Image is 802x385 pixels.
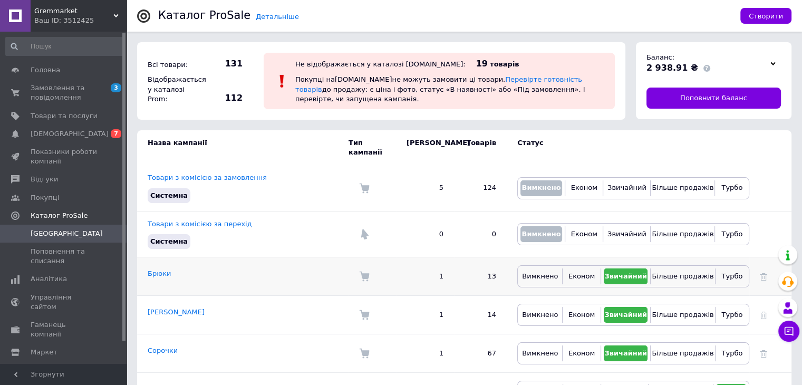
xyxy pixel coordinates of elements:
td: 13 [454,257,507,296]
a: Видалити [760,272,767,280]
button: Турбо [718,307,746,323]
span: Поповнення та списання [31,247,98,266]
span: Gremmarket [34,6,113,16]
span: Звичайний [604,272,647,280]
span: Більше продажів [652,311,713,319]
img: :exclamation: [274,73,290,89]
span: Більше продажів [652,272,713,280]
button: Більше продажів [653,268,712,284]
div: Каталог ProSale [158,10,250,21]
button: Чат з покупцем [778,321,799,342]
img: Комісія за перехід [359,229,370,239]
img: Комісія за замовлення [359,271,370,282]
span: [DEMOGRAPHIC_DATA] [31,129,109,139]
span: Економ [571,184,597,191]
span: Турбо [721,349,742,357]
span: Головна [31,65,60,75]
div: Всі товари: [145,57,203,72]
span: Маркет [31,348,57,357]
span: Системна [150,237,188,245]
div: Ваш ID: 3512425 [34,16,127,25]
div: Не відображається у каталозі [DOMAIN_NAME]: [295,60,466,68]
button: Більше продажів [653,226,712,242]
td: 1 [396,334,454,373]
td: 14 [454,296,507,334]
td: [PERSON_NAME] [396,130,454,165]
span: Гаманець компанії [31,320,98,339]
a: Видалити [760,311,767,319]
img: Комісія за замовлення [359,183,370,194]
a: [PERSON_NAME] [148,308,205,316]
a: Брюки [148,269,171,277]
button: Економ [568,180,600,196]
span: Звичайний [607,184,646,191]
a: Товари з комісією за замовлення [148,174,267,181]
td: Статус [507,130,749,165]
td: 124 [454,165,507,211]
button: Звичайний [604,307,648,323]
span: Турбо [721,272,742,280]
span: Вимкнено [521,230,561,238]
span: Турбо [721,184,742,191]
a: Товари з комісією за перехід [148,220,252,228]
span: Вимкнено [521,184,561,191]
span: Баланс: [646,53,674,61]
a: Поповнити баланс [646,88,781,109]
button: Створити [740,8,791,24]
span: 2 938.91 ₴ [646,63,698,73]
span: 3 [111,83,121,92]
button: Економ [568,226,600,242]
button: Економ [565,307,597,323]
input: Пошук [5,37,124,56]
span: 131 [206,58,243,70]
span: Економ [571,230,597,238]
span: [GEOGRAPHIC_DATA] [31,229,103,238]
td: 5 [396,165,454,211]
button: Економ [565,268,597,284]
span: Більше продажів [652,184,713,191]
td: Тип кампанії [349,130,396,165]
button: Турбо [718,180,746,196]
button: Вимкнено [520,180,562,196]
td: Назва кампанії [137,130,349,165]
button: Звичайний [606,180,648,196]
a: Сорочки [148,346,178,354]
span: 112 [206,92,243,104]
span: Вимкнено [522,349,558,357]
button: Вимкнено [520,345,559,361]
a: Перевірте готовність товарів [295,75,582,93]
span: Вимкнено [522,311,558,319]
span: Покупці на [DOMAIN_NAME] не можуть замовити ці товари. до продажу: є ціна і фото, статус «В наявн... [295,75,585,102]
span: Турбо [721,230,742,238]
span: 7 [111,129,121,138]
a: Видалити [760,349,767,357]
img: Комісія за замовлення [359,310,370,320]
button: Турбо [718,226,746,242]
button: Турбо [718,268,746,284]
span: товарів [490,60,519,68]
img: Комісія за замовлення [359,348,370,359]
span: Економ [568,272,595,280]
td: Товарів [454,130,507,165]
span: Економ [568,349,595,357]
span: Покупці [31,193,59,203]
span: 19 [476,59,488,69]
span: Аналітика [31,274,67,284]
span: Звичайний [604,349,647,357]
span: Вимкнено [522,272,558,280]
button: Більше продажів [653,307,712,323]
span: Більше продажів [652,230,713,238]
span: Відгуки [31,175,58,184]
td: 1 [396,296,454,334]
button: Економ [565,345,597,361]
td: 0 [396,211,454,257]
span: Замовлення та повідомлення [31,83,98,102]
button: Більше продажів [653,345,712,361]
button: Звичайний [606,226,648,242]
span: Системна [150,191,188,199]
span: Показники роботи компанії [31,147,98,166]
span: Поповнити баланс [680,93,747,103]
button: Вимкнено [520,307,559,323]
span: Каталог ProSale [31,211,88,220]
span: Створити [749,12,783,20]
